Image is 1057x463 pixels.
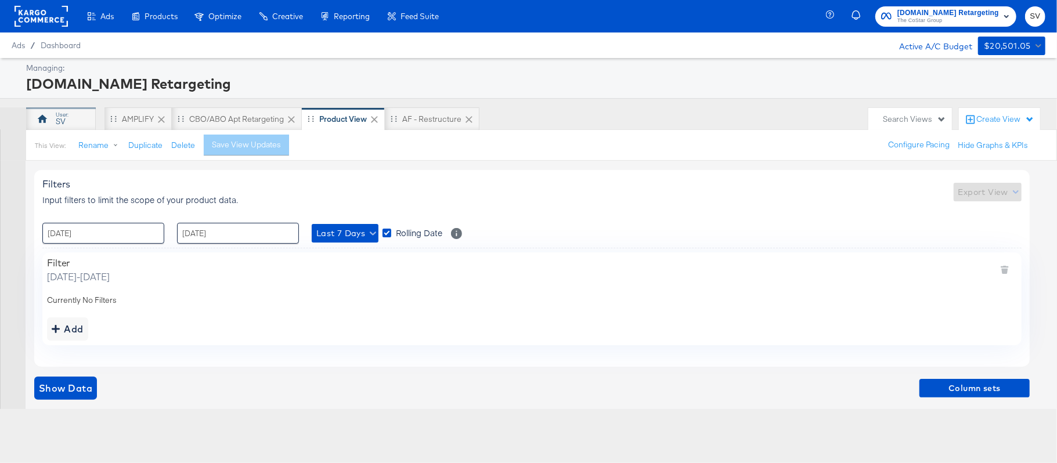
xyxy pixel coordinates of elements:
[897,16,999,26] span: The CoStar Group
[189,114,284,125] div: CBO/ABO Apt Retargeting
[47,270,110,283] span: [DATE] - [DATE]
[171,140,195,151] button: Delete
[56,116,66,127] div: SV
[308,115,314,122] div: Drag to reorder tab
[897,7,999,19] span: [DOMAIN_NAME] Retargeting
[25,41,41,50] span: /
[880,135,958,155] button: Configure Pacing
[958,140,1028,151] button: Hide Graphs & KPIs
[41,41,81,50] a: Dashboard
[924,381,1025,396] span: Column sets
[1025,6,1045,27] button: SV
[401,12,439,21] span: Feed Suite
[100,12,114,21] span: Ads
[978,37,1045,55] button: $20,501.05
[312,224,378,243] button: Last 7 Days
[26,63,1042,74] div: Managing:
[39,380,92,396] span: Show Data
[402,114,461,125] div: AF - Restructure
[47,317,88,341] button: addbutton
[12,41,25,50] span: Ads
[70,135,131,156] button: Rename
[319,114,367,125] div: Product View
[887,37,972,54] div: Active A/C Budget
[145,12,178,21] span: Products
[396,227,442,238] span: Rolling Date
[42,178,70,190] span: Filters
[122,114,154,125] div: AMPLIFY
[984,39,1031,53] div: $20,501.05
[391,115,397,122] div: Drag to reorder tab
[875,6,1016,27] button: [DOMAIN_NAME] RetargetingThe CoStar Group
[334,12,370,21] span: Reporting
[883,114,946,125] div: Search Views
[47,257,110,269] div: Filter
[208,12,241,21] span: Optimize
[42,194,238,205] span: Input filters to limit the scope of your product data.
[178,115,184,122] div: Drag to reorder tab
[34,377,97,400] button: showdata
[110,115,117,122] div: Drag to reorder tab
[272,12,303,21] span: Creative
[26,74,1042,93] div: [DOMAIN_NAME] Retargeting
[52,321,84,337] div: Add
[919,379,1030,397] button: Column sets
[1030,10,1041,23] span: SV
[316,226,374,241] span: Last 7 Days
[35,141,66,150] div: This View:
[976,114,1034,125] div: Create View
[128,140,163,151] button: Duplicate
[47,295,1017,306] div: Currently No Filters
